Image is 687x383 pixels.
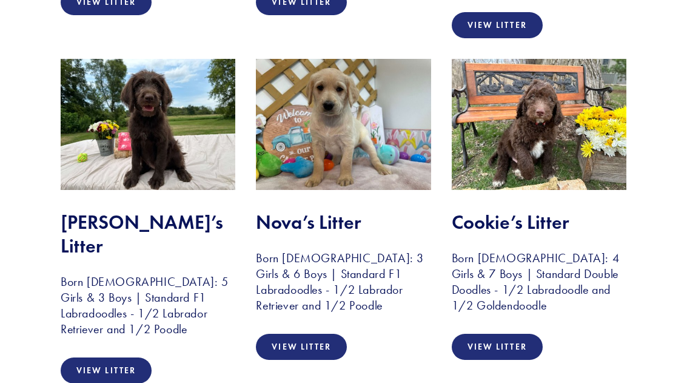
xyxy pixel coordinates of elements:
h2: Cookie’s Litter [452,211,626,234]
h3: Born [DEMOGRAPHIC_DATA]: 4 Girls & 7 Boys | Standard Double Doodles - 1/2 Labradoodle and 1/2 Gol... [452,250,626,313]
a: View Litter [452,334,543,360]
h3: Born [DEMOGRAPHIC_DATA]: 5 Girls & 3 Boys | Standard F1 Labradoodles - 1/2 Labrador Retriever and... [61,274,235,337]
h3: Born [DEMOGRAPHIC_DATA]: 3 Girls & 6 Boys | Standard F1 Labradoodles - 1/2 Labrador Retriever and... [256,250,431,313]
h2: Nova’s Litter [256,211,431,234]
a: View Litter [452,12,543,38]
a: View Litter [256,334,347,360]
h2: [PERSON_NAME]’s Litter [61,211,235,257]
